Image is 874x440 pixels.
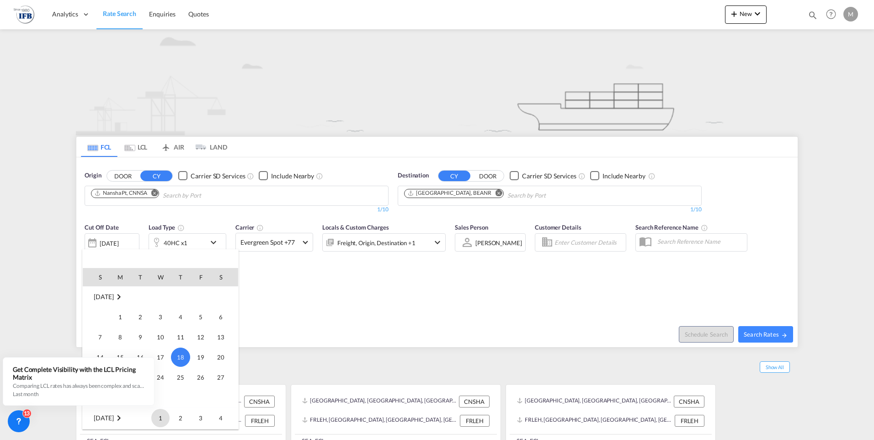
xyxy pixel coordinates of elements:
[110,327,130,347] td: Monday September 8 2025
[171,307,191,327] td: Thursday September 4 2025
[171,268,191,286] th: T
[171,308,190,326] span: 4
[212,328,230,346] span: 13
[191,408,211,428] td: Friday October 3 2025
[131,308,149,326] span: 2
[171,328,190,346] span: 11
[151,409,170,427] span: 1
[130,327,150,347] td: Tuesday September 9 2025
[83,307,238,327] tr: Week 1
[94,293,113,300] span: [DATE]
[192,348,210,366] span: 19
[83,268,238,429] md-calendar: Calendar
[130,268,150,286] th: T
[191,347,211,367] td: Friday September 19 2025
[192,328,210,346] span: 12
[150,327,171,347] td: Wednesday September 10 2025
[151,308,170,326] span: 3
[83,286,238,307] tr: Week undefined
[83,408,150,428] td: October 2025
[111,328,129,346] span: 8
[171,348,190,367] span: 18
[150,307,171,327] td: Wednesday September 3 2025
[212,308,230,326] span: 6
[130,347,150,367] td: Tuesday September 16 2025
[83,347,238,367] tr: Week 3
[110,268,130,286] th: M
[191,327,211,347] td: Friday September 12 2025
[130,307,150,327] td: Tuesday September 2 2025
[111,308,129,326] span: 1
[211,307,238,327] td: Saturday September 6 2025
[211,408,238,428] td: Saturday October 4 2025
[91,348,109,366] span: 14
[150,268,171,286] th: W
[192,409,210,427] span: 3
[191,307,211,327] td: Friday September 5 2025
[191,268,211,286] th: F
[211,268,238,286] th: S
[212,368,230,386] span: 27
[83,327,110,347] td: Sunday September 7 2025
[94,414,113,422] span: [DATE]
[110,347,130,367] td: Monday September 15 2025
[211,367,238,387] td: Saturday September 27 2025
[192,368,210,386] span: 26
[131,348,149,366] span: 16
[83,268,110,286] th: S
[171,347,191,367] td: Thursday September 18 2025
[211,327,238,347] td: Saturday September 13 2025
[150,408,171,428] td: Wednesday October 1 2025
[211,347,238,367] td: Saturday September 20 2025
[192,308,210,326] span: 5
[151,328,170,346] span: 10
[191,367,211,387] td: Friday September 26 2025
[91,328,109,346] span: 7
[150,347,171,367] td: Wednesday September 17 2025
[83,347,110,367] td: Sunday September 14 2025
[83,327,238,347] tr: Week 2
[131,328,149,346] span: 9
[111,348,129,366] span: 15
[83,408,238,428] tr: Week 1
[83,286,238,307] td: September 2025
[212,409,230,427] span: 4
[171,368,190,386] span: 25
[151,348,170,366] span: 17
[110,307,130,327] td: Monday September 1 2025
[171,327,191,347] td: Thursday September 11 2025
[171,409,190,427] span: 2
[212,348,230,366] span: 20
[171,408,191,428] td: Thursday October 2 2025
[171,367,191,387] td: Thursday September 25 2025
